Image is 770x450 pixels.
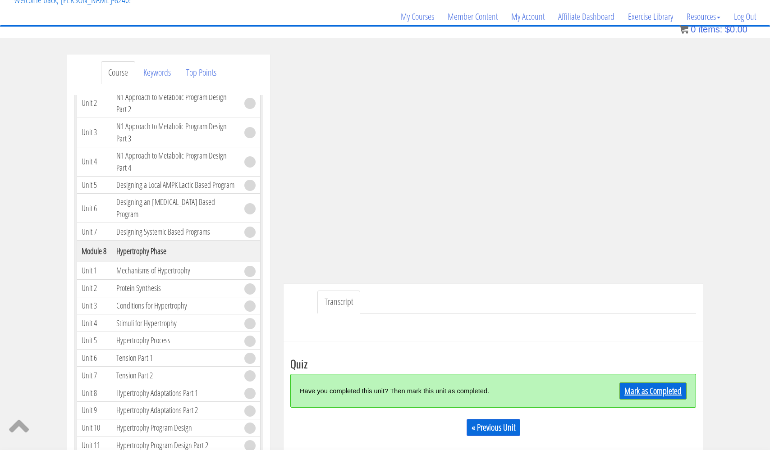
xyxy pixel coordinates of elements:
td: Unit 9 [77,401,112,419]
td: Conditions for Hypertrophy [112,297,240,314]
td: Tension Part 2 [112,367,240,384]
td: Mechanisms of Hypertrophy [112,262,240,280]
a: Top Points [179,61,224,84]
td: Unit 8 [77,384,112,402]
td: Hypertrophy Process [112,332,240,349]
td: Designing an [MEDICAL_DATA] Based Program [112,194,240,223]
td: Stimuli for Hypertrophy [112,314,240,332]
td: N1 Approach to Metabolic Program Design Part 4 [112,147,240,176]
th: Module 8 [77,241,112,262]
td: Tension Part 1 [112,349,240,367]
td: Unit 7 [77,367,112,384]
th: Hypertrophy Phase [112,241,240,262]
span: items: [698,24,722,34]
span: $ [725,24,730,34]
td: Hypertrophy Adaptations Part 2 [112,401,240,419]
td: N1 Approach to Metabolic Program Design Part 2 [112,88,240,118]
td: Unit 6 [77,194,112,223]
a: Mark as Completed [619,382,687,400]
a: Course [101,61,135,84]
bdi: 0.00 [725,24,747,34]
h3: Quiz [290,358,696,369]
td: Designing a Local AMPK Lactic Based Program [112,176,240,194]
a: « Previous Unit [467,419,520,436]
td: Unit 7 [77,223,112,241]
td: Unit 3 [77,118,112,147]
td: Unit 10 [77,419,112,436]
img: icon11.png [679,25,688,34]
td: Unit 5 [77,332,112,349]
a: Keywords [136,61,178,84]
td: Unit 4 [77,314,112,332]
td: Designing Systemic Based Programs [112,223,240,241]
td: Unit 6 [77,349,112,367]
div: Have you completed this unit? Then mark this unit as completed. [300,381,585,400]
td: Unit 2 [77,279,112,297]
span: 0 [691,24,696,34]
a: 0 items: $0.00 [679,24,747,34]
td: Unit 3 [77,297,112,314]
td: Hypertrophy Program Design [112,419,240,436]
td: Unit 1 [77,262,112,280]
td: Hypertrophy Adaptations Part 1 [112,384,240,402]
td: Protein Synthesis [112,279,240,297]
td: Unit 4 [77,147,112,176]
a: Transcript [317,291,360,314]
td: Unit 2 [77,88,112,118]
td: Unit 5 [77,176,112,194]
td: N1 Approach to Metabolic Program Design Part 3 [112,118,240,147]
